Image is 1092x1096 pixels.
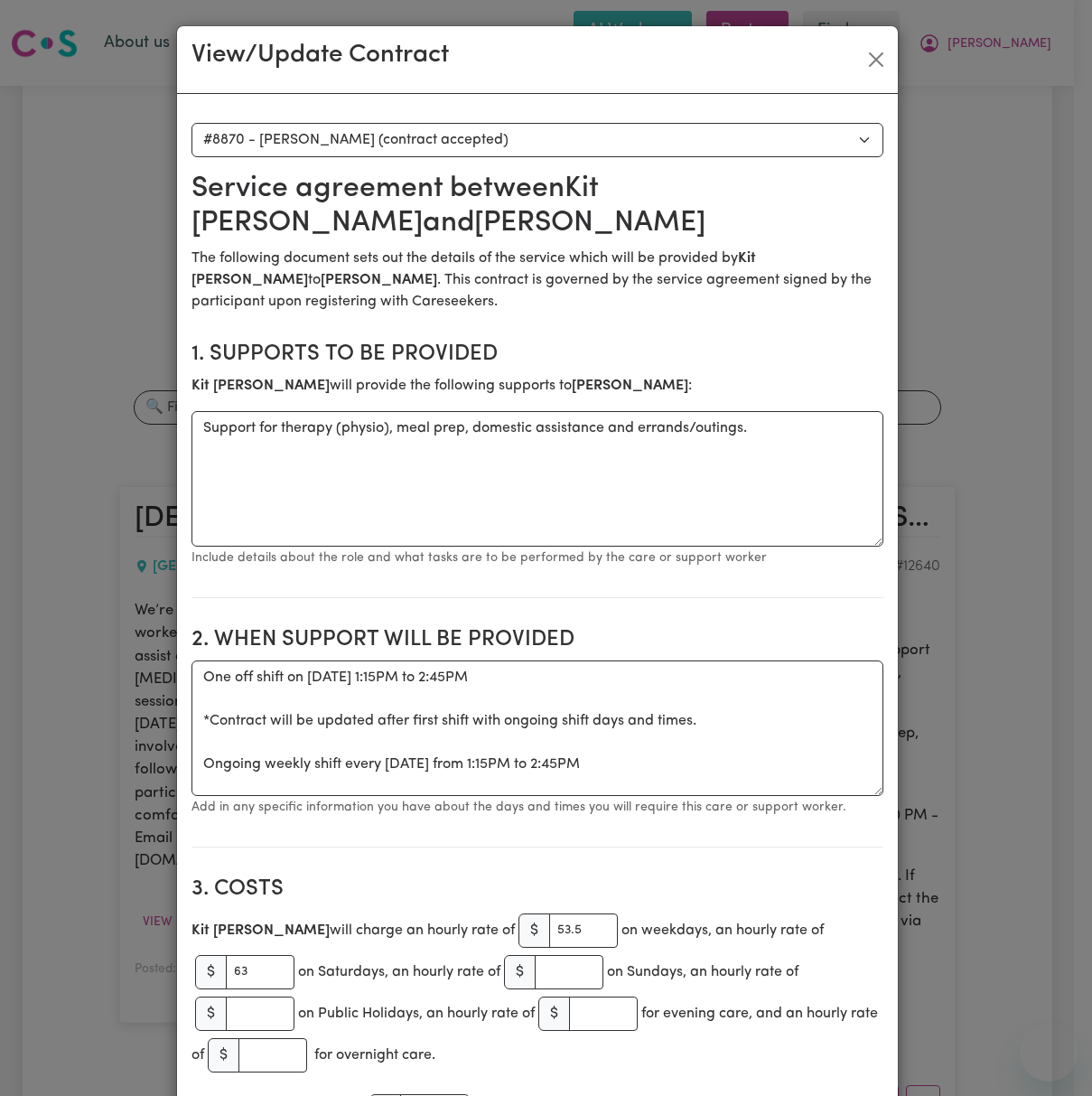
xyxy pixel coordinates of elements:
p: will provide the following supports to : [191,375,883,397]
span: $ [208,1038,239,1073]
textarea: One off shift on [DATE] 1:15PM to 2:45PM *Contract will be updated after first shift with ongoing... [191,660,883,796]
small: Add in any specific information you have about the days and times you will require this care or s... [191,801,846,814]
h2: 2. When support will be provided [191,627,883,653]
div: will charge an hourly rate of on weekdays, an hourly rate of on Saturdays, an hourly rate of on S... [191,910,883,1076]
h2: Service agreement between Kit [PERSON_NAME] and [PERSON_NAME] [191,172,883,241]
button: Close [862,45,891,74]
p: The following document sets out the details of the service which will be provided by to . This co... [191,248,883,313]
b: Kit [PERSON_NAME] [191,379,330,393]
b: Kit [PERSON_NAME] [191,923,330,938]
b: [PERSON_NAME] [321,273,437,287]
h2: 3. Costs [191,876,883,903]
textarea: Support for therapy (physio), meal prep, domestic assistance and errands/outings. [191,411,883,547]
small: Include details about the role and what tasks are to be performed by the care or support worker [191,551,767,565]
span: $ [518,913,550,948]
h3: View/Update Contract [191,41,449,71]
span: $ [195,955,227,989]
span: $ [195,997,227,1031]
b: [PERSON_NAME] [572,379,688,393]
iframe: Button to launch messaging window [1020,1024,1078,1082]
h2: 1. Supports to be provided [191,342,883,368]
span: $ [538,997,570,1031]
span: $ [504,955,536,989]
